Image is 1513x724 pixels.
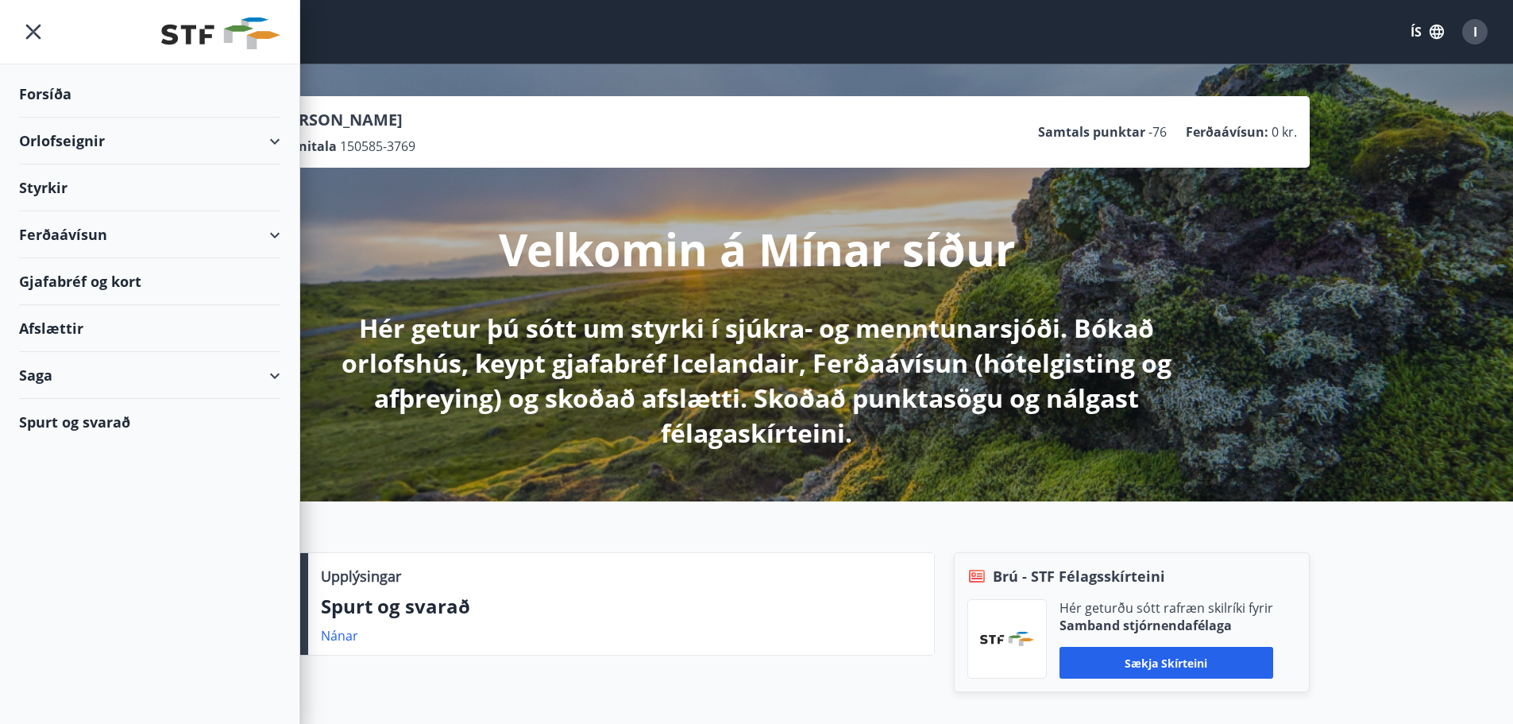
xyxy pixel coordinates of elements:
span: Brú - STF Félagsskírteini [993,566,1165,587]
div: Forsíða [19,71,280,118]
div: Gjafabréf og kort [19,258,280,305]
p: Velkomin á Mínar síður [499,219,1015,279]
div: Ferðaávísun [19,211,280,258]
p: Upplýsingar [321,566,401,587]
p: [PERSON_NAME] [274,109,415,131]
button: Sækja skírteini [1059,647,1273,679]
img: union_logo [161,17,280,49]
div: Afslættir [19,305,280,352]
span: 150585-3769 [340,137,415,155]
span: 0 kr. [1272,123,1297,141]
img: vjCaq2fThgY3EUYqSgpjEiBg6WP39ov69hlhuPVN.png [980,632,1034,646]
p: Hér getur þú sótt um styrki í sjúkra- og menntunarsjóði. Bókað orlofshús, keypt gjafabréf Iceland... [338,311,1176,451]
div: Saga [19,352,280,399]
button: I [1456,13,1494,51]
span: I [1473,23,1477,41]
a: Nánar [321,627,358,645]
p: Hér geturðu sótt rafræn skilríki fyrir [1059,599,1273,617]
p: Kennitala [274,137,337,155]
span: -76 [1148,123,1167,141]
p: Samband stjórnendafélaga [1059,617,1273,634]
p: Ferðaávísun : [1186,123,1268,141]
p: Samtals punktar [1038,123,1145,141]
button: ÍS [1402,17,1453,46]
div: Orlofseignir [19,118,280,165]
button: menu [19,17,48,46]
div: Styrkir [19,165,280,211]
p: Spurt og svarað [321,593,921,620]
div: Spurt og svarað [19,399,280,445]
